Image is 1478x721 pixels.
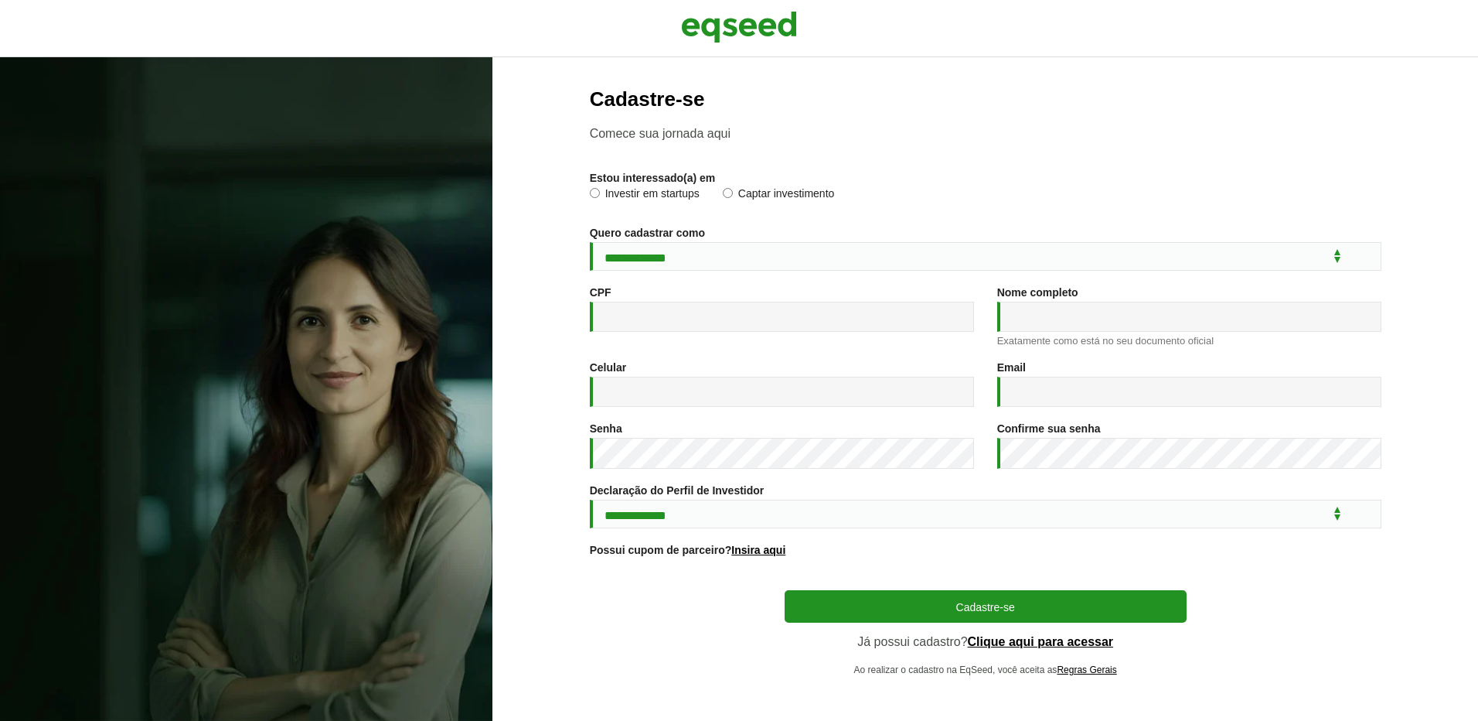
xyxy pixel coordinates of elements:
a: Regras Gerais [1057,665,1116,675]
label: Celular [590,362,626,373]
a: Clique aqui para acessar [968,636,1114,648]
div: Exatamente como está no seu documento oficial [997,336,1381,346]
label: Estou interessado(a) em [590,173,716,183]
label: Declaração do Perfil de Investidor [590,485,765,496]
label: Possui cupom de parceiro? [590,545,786,555]
label: Confirme sua senha [997,423,1101,434]
p: Já possui cadastro? [785,634,1187,649]
h2: Cadastre-se [590,88,1381,111]
a: Insira aqui [731,545,785,555]
label: Senha [590,423,622,434]
button: Cadastre-se [785,590,1187,623]
p: Comece sua jornada aqui [590,126,1381,141]
label: CPF [590,287,611,298]
img: EqSeed Logo [681,8,797,46]
label: Captar investimento [723,188,835,203]
label: Investir em startups [590,188,700,203]
input: Investir em startups [590,188,600,198]
label: Nome completo [997,287,1078,298]
label: Email [997,362,1026,373]
input: Captar investimento [723,188,733,198]
p: Ao realizar o cadastro na EqSeed, você aceita as [785,665,1187,675]
label: Quero cadastrar como [590,227,705,238]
